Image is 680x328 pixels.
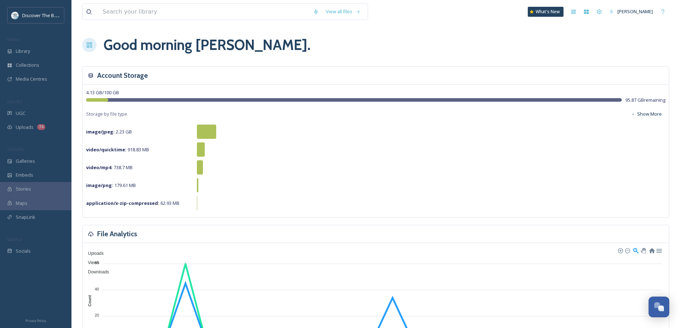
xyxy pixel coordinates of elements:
span: UGC [16,110,25,117]
span: Views [83,260,99,265]
h3: File Analytics [97,229,137,239]
strong: video/quicktime : [86,146,126,153]
span: WIDGETS [7,147,24,152]
strong: video/mp4 : [86,164,113,171]
span: SOCIALS [7,237,21,242]
span: Storage by file type [86,111,127,117]
span: Embeds [16,172,33,178]
span: COLLECT [7,99,23,104]
div: Menu [656,247,662,253]
span: 4.13 GB / 100 GB [86,89,119,96]
span: Downloads [83,269,109,274]
h3: Account Storage [97,70,148,81]
a: View all files [322,5,364,19]
strong: image/png : [86,182,113,188]
span: MEDIA [7,37,20,42]
span: Discover The Blue [22,12,61,19]
span: 95.87 GB remaining [625,97,665,104]
span: Uploads [83,251,104,256]
span: Galleries [16,158,35,165]
tspan: 20 [95,313,99,317]
span: Privacy Policy [25,318,46,323]
span: Library [16,48,30,55]
div: Panning [641,248,645,252]
div: Reset Zoom [649,247,655,253]
span: 179.61 MB [86,182,136,188]
tspan: 60 [95,261,99,265]
span: 62.93 MB [86,200,179,206]
span: Collections [16,62,39,69]
span: 918.83 MB [86,146,149,153]
strong: image/jpeg : [86,128,115,135]
a: Privacy Policy [25,316,46,324]
span: Media Centres [16,76,47,82]
strong: application/x-zip-compressed : [86,200,159,206]
span: Maps [16,200,28,207]
span: Stories [16,186,31,192]
button: Show More [627,107,665,121]
div: Zoom In [617,248,622,253]
div: 74 [37,124,45,130]
span: 2.23 GB [86,128,132,135]
button: Open Chat [649,297,669,317]
text: Count [88,295,92,307]
span: SnapLink [16,214,35,221]
span: 738.7 MB [86,164,133,171]
span: [PERSON_NAME] [617,8,653,15]
img: 1710423113617.jpeg [11,12,19,19]
h1: Good morning [PERSON_NAME] . [104,34,311,56]
tspan: 40 [95,287,99,291]
input: Search your library [99,4,309,20]
a: What's New [528,7,564,17]
div: Selection Zoom [632,247,639,253]
div: Zoom Out [625,248,630,253]
span: Uploads [16,124,34,131]
span: Socials [16,248,31,254]
a: [PERSON_NAME] [606,5,656,19]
